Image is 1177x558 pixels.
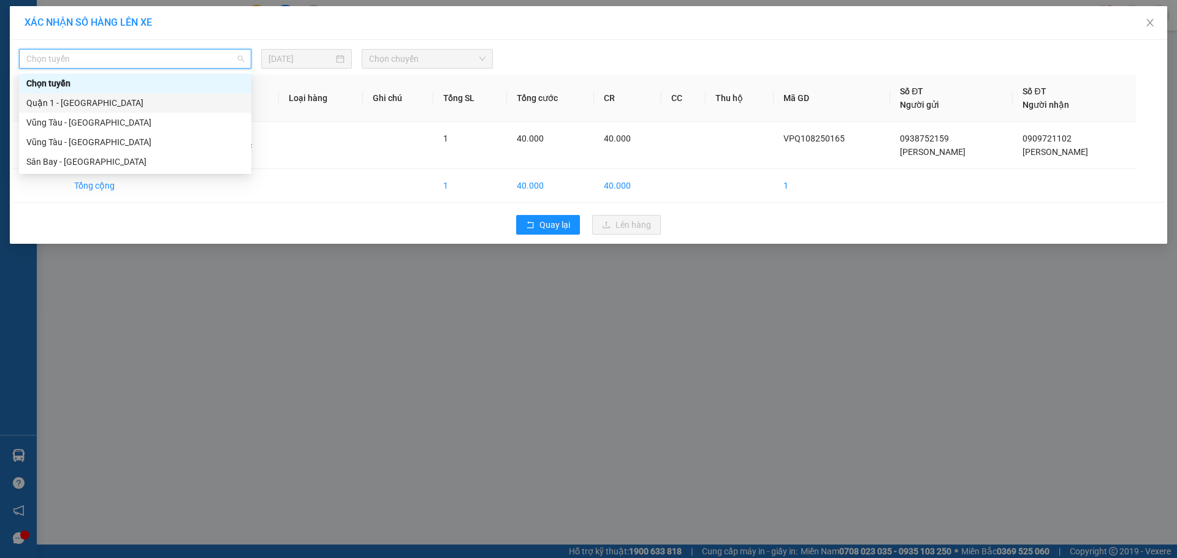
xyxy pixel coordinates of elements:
[706,75,774,122] th: Thu hộ
[363,75,433,122] th: Ghi chú
[26,116,244,129] div: Vũng Tàu - [GEOGRAPHIC_DATA]
[369,50,486,68] span: Chọn chuyến
[25,17,152,28] span: XÁC NHẬN SỐ HÀNG LÊN XE
[900,147,966,157] span: [PERSON_NAME]
[13,75,64,122] th: STT
[900,134,949,143] span: 0938752159
[433,75,507,122] th: Tổng SL
[13,122,64,169] td: 1
[774,75,890,122] th: Mã GD
[10,84,135,99] div: [PERSON_NAME]
[774,169,890,203] td: 1
[26,77,244,90] div: Chọn tuyến
[900,100,939,110] span: Người gửi
[279,75,363,122] th: Loại hàng
[507,75,595,122] th: Tổng cước
[269,52,333,66] input: 15/08/2025
[539,218,570,232] span: Quay lại
[604,134,631,143] span: 40.000
[1023,86,1046,96] span: Số ĐT
[517,134,544,143] span: 40.000
[26,135,244,149] div: Vũng Tàu - [GEOGRAPHIC_DATA]
[19,113,251,132] div: Vũng Tàu - Quận 1
[526,221,535,230] span: rollback
[143,10,242,55] div: VP 36 [PERSON_NAME] - Bà Rịa
[783,134,845,143] span: VPQ108250165
[143,69,242,86] div: 0909721102
[10,10,135,84] div: VP 18 [PERSON_NAME][GEOGRAPHIC_DATA] - [GEOGRAPHIC_DATA]
[10,12,29,25] span: Gửi:
[19,93,251,113] div: Quận 1 - Vũng Tàu
[1023,147,1088,157] span: [PERSON_NAME]
[19,74,251,93] div: Chọn tuyến
[143,55,242,69] div: [PERSON_NAME]
[26,96,244,110] div: Quận 1 - [GEOGRAPHIC_DATA]
[592,215,661,235] button: uploadLên hàng
[443,134,448,143] span: 1
[507,169,595,203] td: 40.000
[594,169,661,203] td: 40.000
[1023,100,1069,110] span: Người nhận
[1133,6,1167,40] button: Close
[433,169,507,203] td: 1
[19,152,251,172] div: Sân Bay - Vũng Tàu
[1023,134,1072,143] span: 0909721102
[26,155,244,168] div: Sân Bay - [GEOGRAPHIC_DATA]
[661,75,706,122] th: CC
[516,215,580,235] button: rollbackQuay lại
[19,132,251,152] div: Vũng Tàu - Sân Bay
[161,86,208,108] span: VPBR
[900,86,923,96] span: Số ĐT
[64,169,180,203] td: Tổng cộng
[1145,18,1155,28] span: close
[143,12,173,25] span: Nhận:
[594,75,661,122] th: CR
[26,50,244,68] span: Chọn tuyến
